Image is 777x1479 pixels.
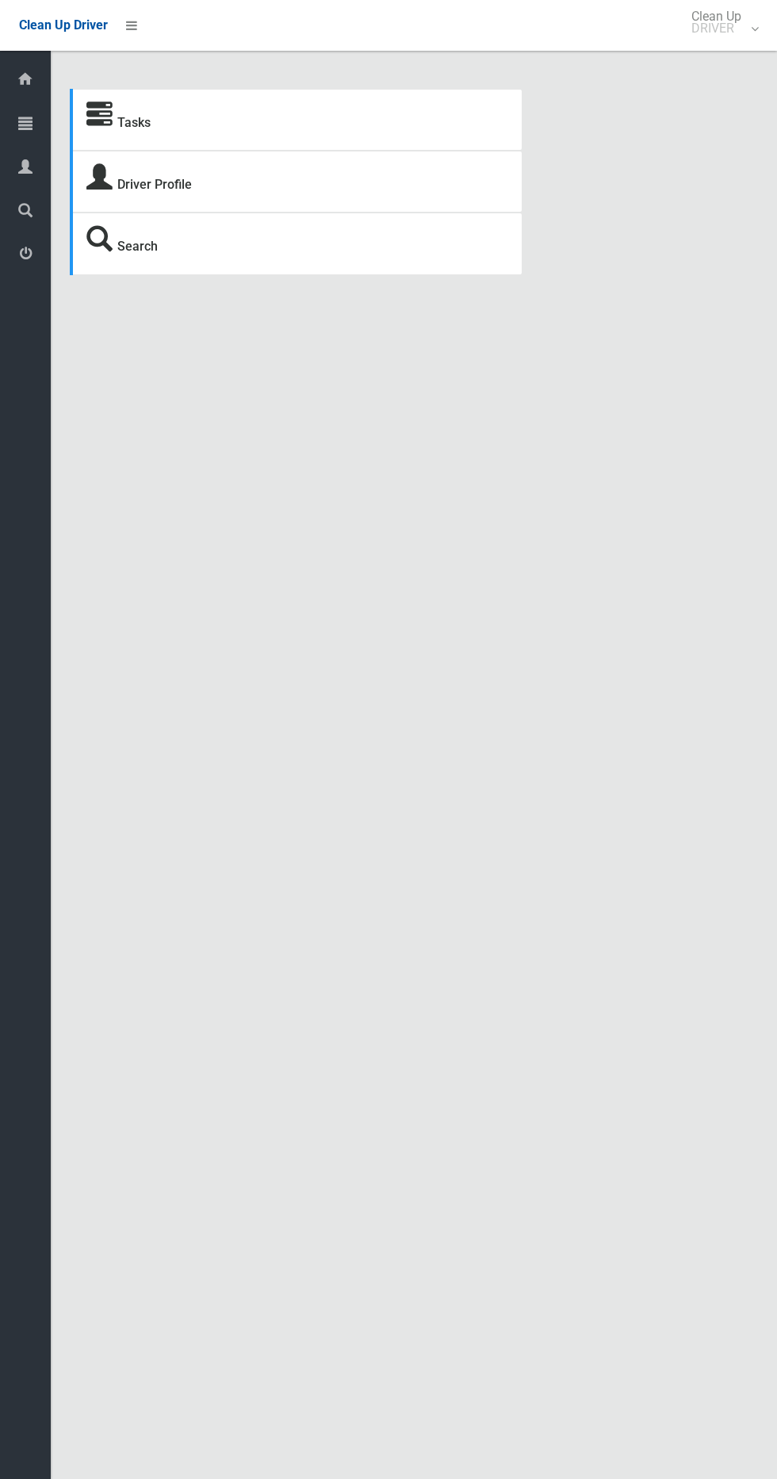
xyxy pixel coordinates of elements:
small: DRIVER [691,22,741,34]
a: Clean Up Driver [19,13,108,37]
a: Tasks [117,115,151,130]
a: Search [117,239,158,254]
a: Driver Profile [117,177,192,192]
span: Clean Up [683,10,757,34]
span: Clean Up Driver [19,17,108,33]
